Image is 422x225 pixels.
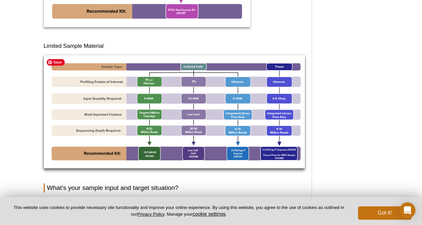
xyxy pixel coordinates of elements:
[44,55,305,168] img: Limited Sample Material Decision Tree
[358,206,411,220] button: Got it!
[44,42,305,50] h3: Limited Sample Material​
[44,183,305,192] h2: What’s your sample input and target situation?
[44,55,305,170] a: Click for larger image
[47,59,65,66] span: Save
[399,202,415,218] div: Open Intercom Messenger
[11,205,347,217] p: This website uses cookies to provide necessary site functionality and improve your online experie...
[192,211,226,217] button: cookie settings
[137,212,164,217] a: Privacy Policy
